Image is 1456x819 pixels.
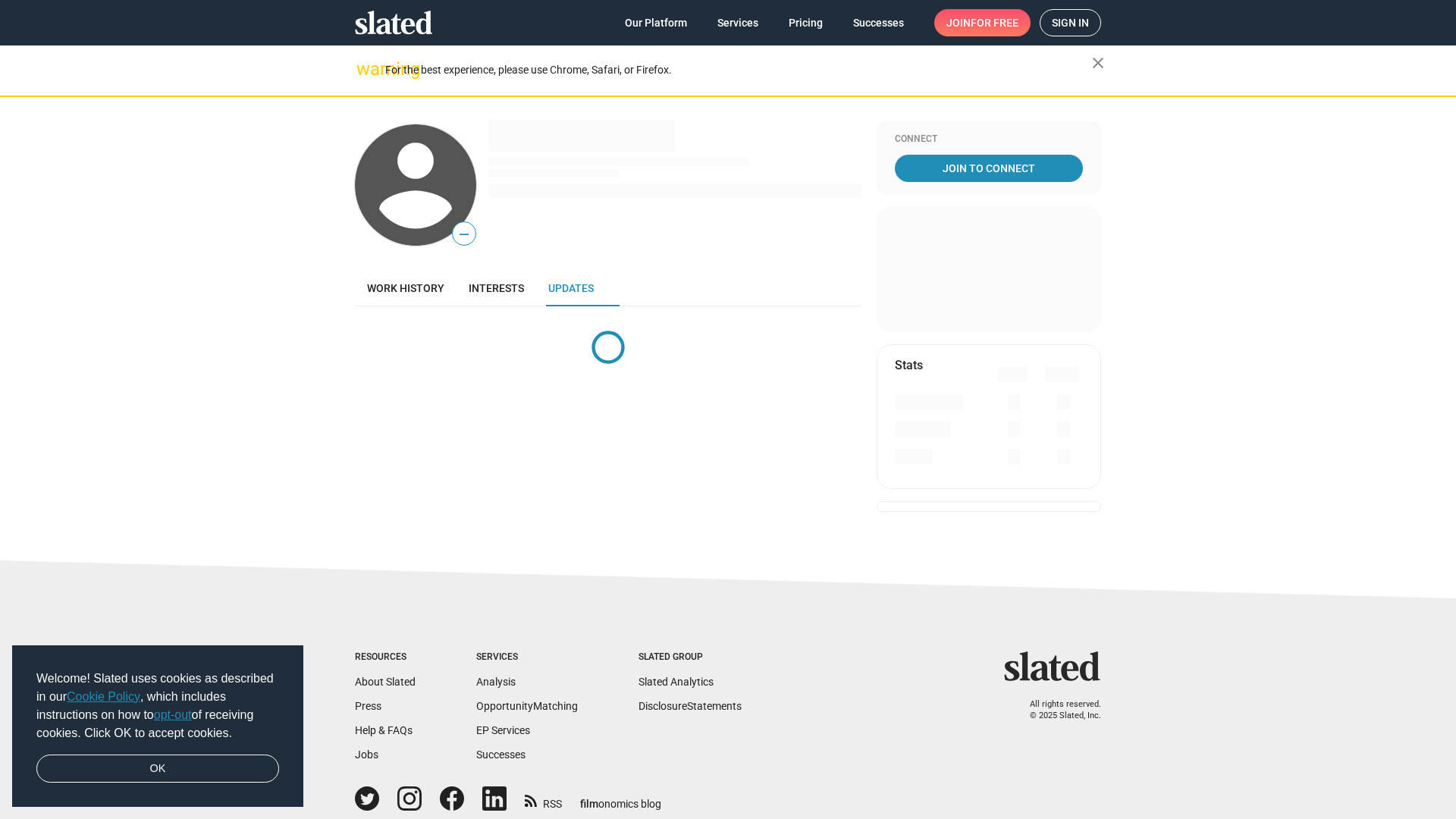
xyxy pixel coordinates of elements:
span: Updates [548,282,594,294]
div: Services [476,651,578,664]
a: Cookie Policy [67,690,140,703]
a: Jobs [355,748,378,761]
mat-card-title: Stats [895,357,923,373]
a: Successes [841,9,916,36]
a: Slated Analytics [639,676,714,688]
a: Joinfor free [934,9,1031,36]
span: Sign in [1052,10,1089,36]
a: Interests [457,270,536,306]
span: Interests [469,282,524,294]
a: Successes [476,748,526,761]
a: Work history [355,270,457,306]
a: filmonomics blog [580,785,661,811]
span: Join To Connect [898,155,1080,182]
a: EP Services [476,724,530,736]
div: Connect [895,133,1083,146]
div: Resources [355,651,416,664]
a: Sign in [1040,9,1101,36]
a: DisclosureStatements [639,700,742,712]
span: — [453,224,475,244]
div: Slated Group [639,651,742,664]
a: Updates [536,270,606,306]
mat-icon: warning [356,60,375,78]
a: Join To Connect [895,155,1083,182]
div: cookieconsent [12,645,303,808]
span: Welcome! Slated uses cookies as described in our , which includes instructions on how to of recei... [36,670,279,742]
a: dismiss cookie message [36,755,279,783]
span: Join [946,9,1018,36]
a: Pricing [777,9,835,36]
a: About Slated [355,676,416,688]
a: Services [705,9,770,36]
a: Our Platform [613,9,699,36]
span: Pricing [789,9,823,36]
a: Analysis [476,676,516,688]
span: film [580,798,598,810]
a: opt-out [154,708,192,721]
a: RSS [525,788,562,811]
span: Work history [367,282,444,294]
div: For the best experience, please use Chrome, Safari, or Firefox. [385,60,1092,80]
span: for free [971,9,1018,36]
span: Our Platform [625,9,687,36]
span: Services [717,9,758,36]
a: Help & FAQs [355,724,413,736]
p: All rights reserved. © 2025 Slated, Inc. [1014,699,1101,721]
a: Press [355,700,381,712]
span: Successes [853,9,904,36]
mat-icon: close [1089,54,1107,72]
a: OpportunityMatching [476,700,578,712]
